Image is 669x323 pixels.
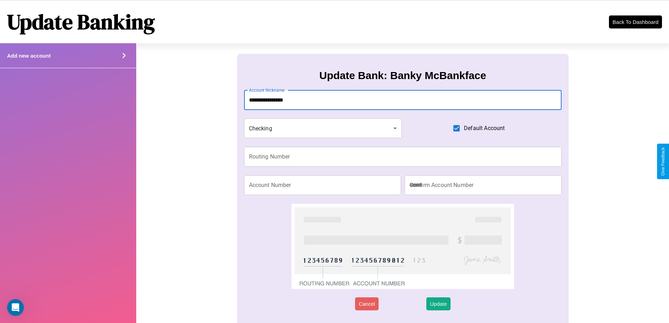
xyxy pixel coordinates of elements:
div: Give Feedback [661,147,665,176]
label: Account Nickname [249,87,285,93]
h1: Update Banking [7,7,155,36]
button: Cancel [355,297,379,310]
h4: Add new account [7,53,51,59]
span: Default Account [464,124,505,133]
iframe: Intercom live chat [7,299,24,316]
img: check [291,204,514,289]
button: Back To Dashboard [609,15,662,28]
button: Update [426,297,450,310]
div: Checking [244,118,402,138]
h3: Update Bank: Banky McBankface [319,70,486,82]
